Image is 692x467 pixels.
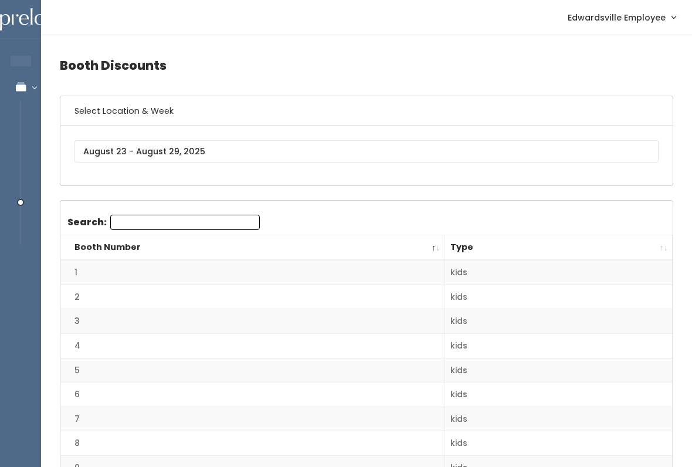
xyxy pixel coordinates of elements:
[60,49,673,82] h4: Booth Discounts
[60,235,445,260] th: Booth Number: activate to sort column descending
[445,260,673,285] td: kids
[445,285,673,309] td: kids
[568,11,666,24] span: Edwardsville Employee
[60,407,445,431] td: 7
[445,431,673,456] td: kids
[60,383,445,407] td: 6
[556,5,687,30] a: Edwardsville Employee
[60,96,673,126] h6: Select Location & Week
[60,285,445,309] td: 2
[74,140,659,163] input: August 23 - August 29, 2025
[445,358,673,383] td: kids
[60,431,445,456] td: 8
[60,260,445,285] td: 1
[445,383,673,407] td: kids
[110,215,260,230] input: Search:
[60,333,445,358] td: 4
[60,358,445,383] td: 5
[445,309,673,334] td: kids
[67,215,260,230] label: Search:
[445,235,673,260] th: Type: activate to sort column ascending
[60,309,445,334] td: 3
[445,407,673,431] td: kids
[445,333,673,358] td: kids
